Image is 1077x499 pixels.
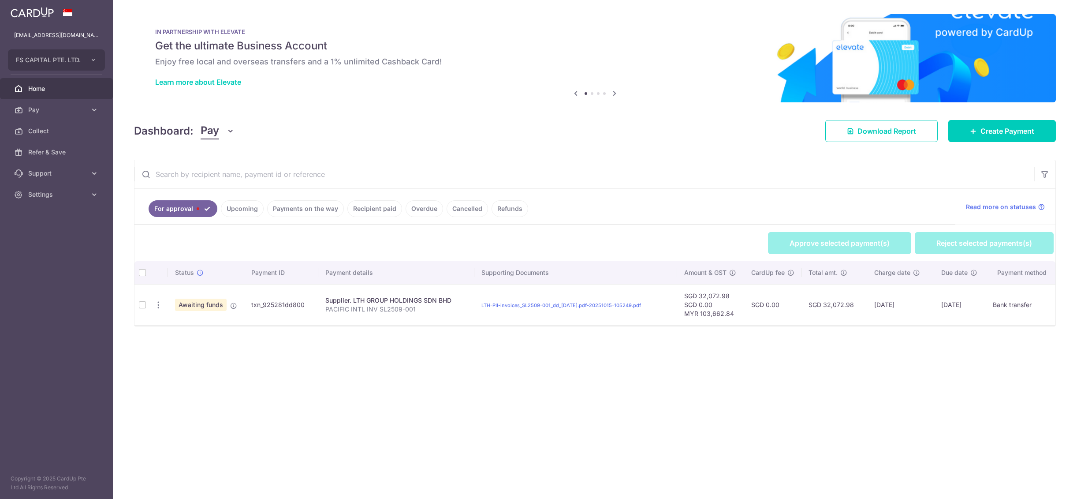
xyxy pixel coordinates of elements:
[966,203,1045,211] a: Read more on statuses
[155,28,1035,35] p: IN PARTNERSHIP WITH ELEVATE
[28,127,86,135] span: Collect
[175,299,227,311] span: Awaiting funds
[155,56,1035,67] h6: Enjoy free local and overseas transfers and a 1% unlimited Cashback Card!
[155,78,241,86] a: Learn more about Elevate
[867,284,934,325] td: [DATE]
[990,261,1058,284] th: Payment method
[809,268,838,277] span: Total amt.
[993,301,1032,309] span: Bank transfer
[175,268,194,277] span: Status
[244,261,318,284] th: Payment ID
[406,200,443,217] a: Overdue
[201,123,219,139] span: Pay
[155,39,1035,53] h5: Get the ultimate Business Account
[744,284,802,325] td: SGD 0.00
[244,284,318,325] td: txn_925281dd800
[28,148,86,157] span: Refer & Save
[221,200,264,217] a: Upcoming
[684,268,727,277] span: Amount & GST
[134,123,194,139] h4: Dashboard:
[447,200,488,217] a: Cancelled
[857,126,916,136] span: Download Report
[28,105,86,114] span: Pay
[134,160,1034,188] input: Search by recipient name, payment id or reference
[474,261,677,284] th: Supporting Documents
[28,190,86,199] span: Settings
[201,123,235,139] button: Pay
[934,284,990,325] td: [DATE]
[801,284,867,325] td: SGD 32,072.98
[11,7,54,18] img: CardUp
[28,84,86,93] span: Home
[677,284,744,325] td: SGD 32,072.98 SGD 0.00 MYR 103,662.84
[28,169,86,178] span: Support
[825,120,938,142] a: Download Report
[980,126,1034,136] span: Create Payment
[751,268,785,277] span: CardUp fee
[874,268,910,277] span: Charge date
[941,268,968,277] span: Due date
[966,203,1036,211] span: Read more on statuses
[347,200,402,217] a: Recipient paid
[149,200,217,217] a: For approval
[267,200,344,217] a: Payments on the way
[134,14,1056,102] img: Renovation banner
[325,305,468,314] p: PACIFIC INTL INV SL2509-001
[492,200,528,217] a: Refunds
[16,56,81,64] span: FS CAPITAL PTE. LTD.
[318,261,475,284] th: Payment details
[481,302,641,308] a: LTH-PII-invoices_SL2509-001_dd_[DATE].pdf-20251015-105249.pdf
[14,31,99,40] p: [EMAIL_ADDRESS][DOMAIN_NAME]
[325,296,468,305] div: Supplier. LTH GROUP HOLDINGS SDN BHD
[948,120,1056,142] a: Create Payment
[8,49,105,71] button: FS CAPITAL PTE. LTD.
